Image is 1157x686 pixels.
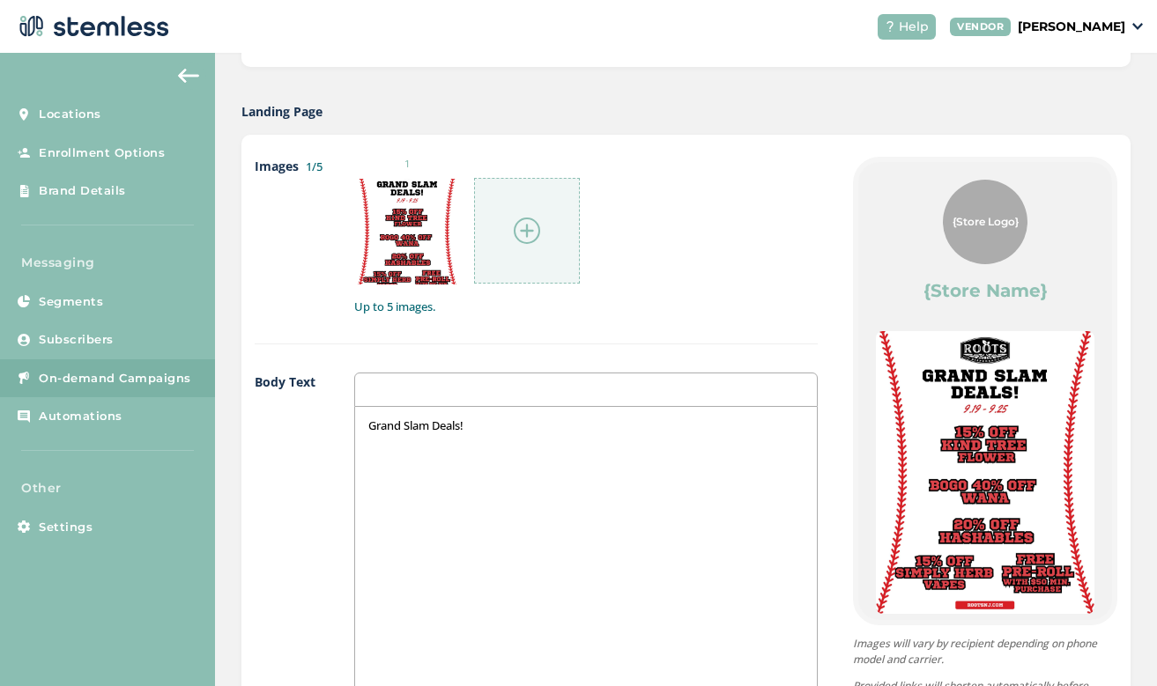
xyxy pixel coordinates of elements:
span: Subscribers [39,331,114,349]
label: Images [255,157,319,315]
label: 1/5 [306,159,323,174]
label: Up to 5 images. [354,299,818,316]
span: Locations [39,106,101,123]
label: {Store Name} [923,278,1048,303]
span: Automations [39,408,122,425]
img: icon-arrow-back-accent-c549486e.svg [178,69,199,83]
img: logo-dark-0685b13c.svg [14,9,169,44]
span: Segments [39,293,103,311]
p: Grand Slam Deals! [368,417,804,433]
span: On-demand Campaigns [39,370,191,387]
p: [PERSON_NAME] [1018,18,1125,36]
img: icon-help-white-03924b79.svg [885,21,895,32]
small: 1 [354,157,460,172]
div: VENDOR [950,18,1011,36]
img: icon-circle-plus-45441306.svg [514,218,540,244]
iframe: Chat Widget [1069,601,1157,686]
label: Landing Page [241,102,323,121]
img: Z [354,179,460,284]
span: Brand Details [39,182,126,200]
span: Enrollment Options [39,144,165,162]
img: Z [876,331,1094,614]
p: Images will vary by recipient depending on phone model and carrier. [853,636,1117,668]
span: {Store Logo} [953,214,1019,230]
img: icon_down-arrow-small-66adaf34.svg [1132,23,1143,30]
span: Help [899,18,929,36]
span: Settings [39,519,93,536]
